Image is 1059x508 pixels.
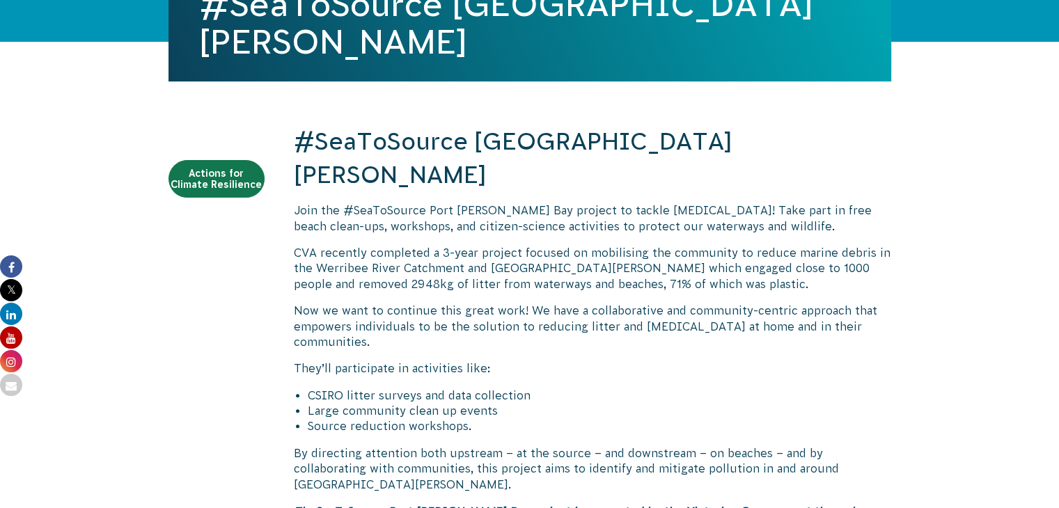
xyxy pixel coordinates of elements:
p: CVA recently completed a 3-year project focused on mobilising the community to reduce marine debr... [294,245,891,292]
h2: #SeaToSource [GEOGRAPHIC_DATA][PERSON_NAME] [294,125,891,191]
a: Actions for Climate Resilience [168,160,265,198]
li: Large community clean up events [308,403,891,418]
p: By directing attention both upstream – at the source – and downstream – on beaches – and by colla... [294,445,891,492]
p: Now we want to continue this great work! We have a collaborative and community-centric approach t... [294,303,891,349]
li: CSIRO litter surveys and data collection [308,388,891,403]
p: Join the #SeaToSource Port [PERSON_NAME] Bay project to tackle [MEDICAL_DATA]! Take part in free ... [294,203,891,234]
p: They’ll participate in activities like: [294,360,891,376]
li: Source reduction workshops. [308,418,891,434]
